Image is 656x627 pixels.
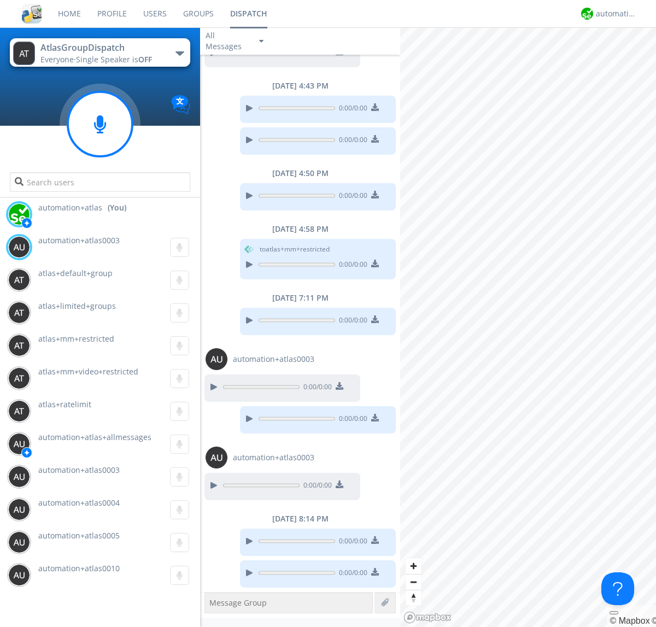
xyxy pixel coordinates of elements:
div: (You) [108,202,126,213]
img: download media button [336,382,343,390]
span: automation+atlas0005 [38,530,120,541]
span: 0:00 / 0:00 [335,315,367,327]
input: Search users [10,172,190,192]
img: 373638.png [13,42,35,65]
img: 373638.png [8,367,30,389]
span: atlas+ratelimit [38,399,91,409]
div: [DATE] 8:14 PM [200,513,400,524]
button: Zoom in [406,558,421,574]
img: download media button [371,568,379,576]
button: Toggle attribution [610,611,618,614]
img: caret-down-sm.svg [259,40,263,43]
span: 0:00 / 0:00 [335,103,367,115]
img: download media button [371,135,379,143]
img: download media button [371,536,379,544]
a: Mapbox [610,616,649,625]
img: 373638.png [8,302,30,324]
img: download media button [336,480,343,488]
img: cddb5a64eb264b2086981ab96f4c1ba7 [22,4,42,24]
img: download media button [371,260,379,267]
iframe: Toggle Customer Support [601,572,634,605]
span: 0:00 / 0:00 [335,414,367,426]
img: 373638.png [8,564,30,586]
img: 373638.png [8,499,30,520]
span: automation+atlas0004 [38,497,120,508]
div: [DATE] 4:43 PM [200,80,400,91]
div: Everyone · [40,54,163,65]
div: [DATE] 4:58 PM [200,224,400,235]
span: 0:00 / 0:00 [300,382,332,394]
div: All Messages [206,30,249,52]
div: automation+atlas [596,8,637,19]
span: automation+atlas0003 [38,465,120,475]
img: download media button [371,191,379,198]
a: Mapbox logo [403,611,452,624]
img: 373638.png [8,400,30,422]
span: automation+atlas0010 [38,563,120,573]
img: d2d01cd9b4174d08988066c6d424eccd [8,203,30,225]
div: [DATE] 7:11 PM [200,292,400,303]
img: download media button [371,103,379,111]
button: AtlasGroupDispatchEveryone·Single Speaker isOFF [10,38,190,67]
span: 0:00 / 0:00 [335,135,367,147]
span: atlas+limited+groups [38,301,116,311]
span: to atlas+mm+restricted [260,244,330,254]
span: atlas+mm+video+restricted [38,366,138,377]
img: 373638.png [8,466,30,488]
span: OFF [138,54,152,65]
img: d2d01cd9b4174d08988066c6d424eccd [581,8,593,20]
span: automation+atlas0003 [233,354,314,365]
button: Zoom out [406,574,421,590]
div: AtlasGroupDispatch [40,42,163,54]
span: 0:00 / 0:00 [300,480,332,493]
img: Translation enabled [171,95,190,114]
span: atlas+default+group [38,268,113,278]
span: automation+atlas+allmessages [38,432,151,442]
button: Reset bearing to north [406,590,421,606]
div: [DATE] 4:50 PM [200,168,400,179]
img: 373638.png [206,447,227,468]
span: 0:00 / 0:00 [335,191,367,203]
img: 373638.png [206,348,227,370]
img: download media button [371,315,379,323]
span: Single Speaker is [76,54,152,65]
span: 0:00 / 0:00 [335,536,367,548]
img: 373638.png [8,236,30,258]
span: Reset bearing to north [406,590,421,606]
img: 373638.png [8,335,30,356]
span: automation+atlas0003 [38,235,120,245]
img: 373638.png [8,433,30,455]
img: 373638.png [8,531,30,553]
span: 0:00 / 0:00 [335,260,367,272]
span: automation+atlas0003 [233,452,314,463]
span: 0:00 / 0:00 [335,568,367,580]
span: atlas+mm+restricted [38,333,114,344]
span: automation+atlas [38,202,102,213]
img: download media button [371,414,379,421]
img: 373638.png [8,269,30,291]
